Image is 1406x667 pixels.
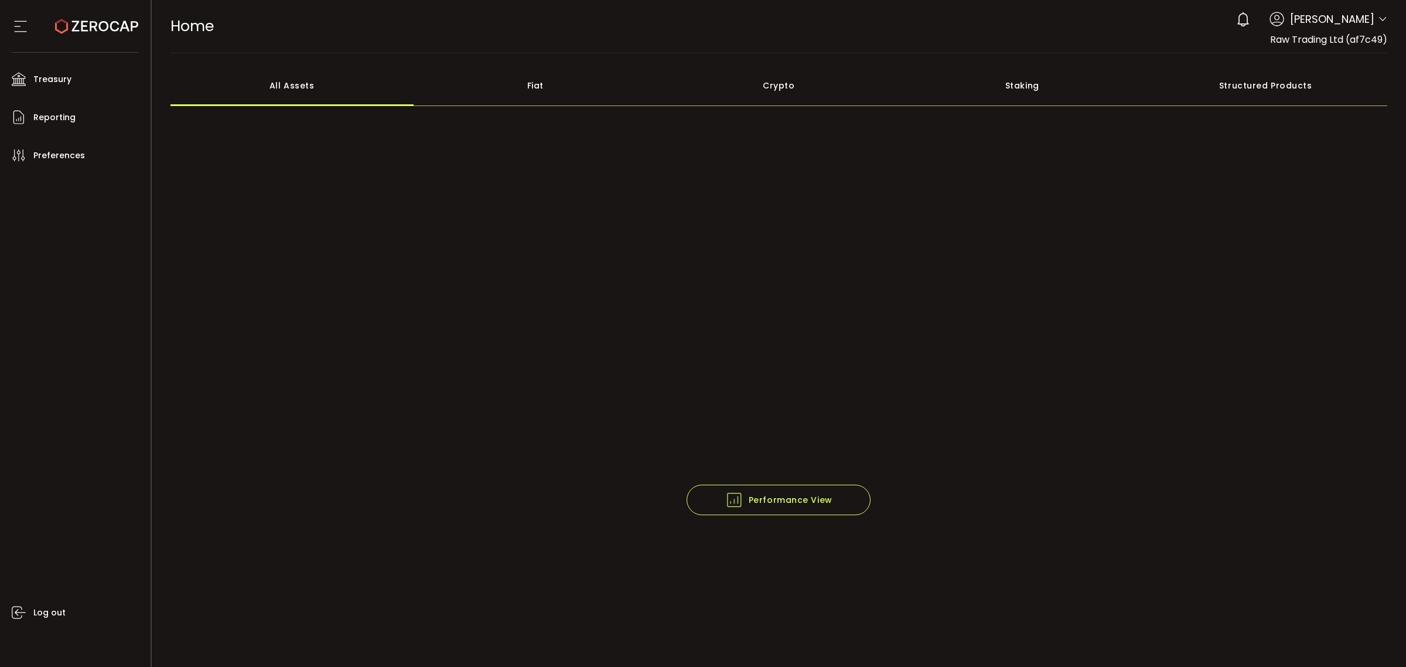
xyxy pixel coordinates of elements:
[33,147,85,164] span: Preferences
[414,65,657,106] div: Fiat
[657,65,901,106] div: Crypto
[1290,11,1374,27] span: [PERSON_NAME]
[725,491,832,509] span: Performance View
[33,71,71,88] span: Treasury
[170,65,414,106] div: All Assets
[687,485,871,515] button: Performance View
[170,16,214,36] span: Home
[33,109,76,126] span: Reporting
[33,604,66,621] span: Log out
[1270,33,1387,46] span: Raw Trading Ltd (af7c49)
[900,65,1144,106] div: Staking
[1144,65,1388,106] div: Structured Products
